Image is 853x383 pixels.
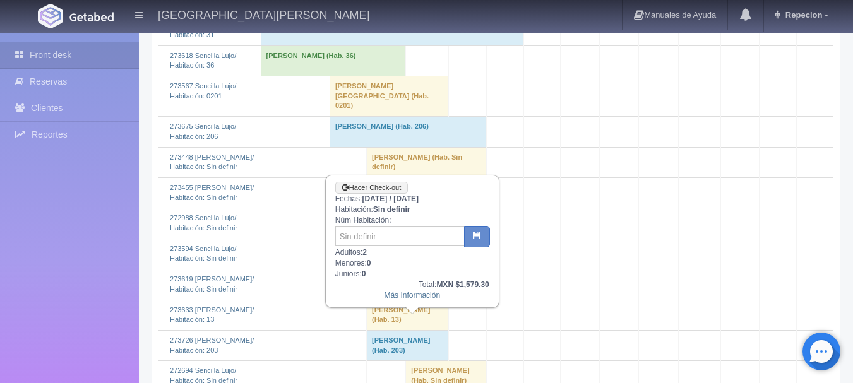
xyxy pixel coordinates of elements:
a: 273448 [PERSON_NAME]/Habitación: Sin definir [170,153,254,171]
td: [PERSON_NAME] (Hab. 203) [367,331,449,361]
a: 273455 [PERSON_NAME]/Habitación: Sin definir [170,184,254,201]
td: [PERSON_NAME][GEOGRAPHIC_DATA] (Hab. 0201) [330,76,448,117]
td: [PERSON_NAME] (Hab. 36) [261,45,406,76]
h4: [GEOGRAPHIC_DATA][PERSON_NAME] [158,6,369,22]
a: 273675 Sencilla Lujo/Habitación: 206 [170,122,236,140]
b: MXN $1,579.30 [436,280,489,289]
div: Fechas: Habitación: Núm Habitación: Adultos: Menores: Juniors: [326,176,498,307]
b: [DATE] / [DATE] [362,194,419,203]
td: [PERSON_NAME] (Hab. 206) [330,117,486,147]
a: Hacer Check-out [335,182,409,194]
a: 273633 [PERSON_NAME]/Habitación: 13 [170,306,254,324]
b: 2 [362,248,367,257]
span: Repecion [782,10,823,20]
b: 0 [362,269,366,278]
a: 273567 Sencilla Lujo/Habitación: 0201 [170,82,236,100]
img: Getabed [38,4,63,28]
a: 272988 Sencilla Lujo/Habitación: Sin definir [170,214,237,232]
a: 270812 [PERSON_NAME]/Habitación: 31 [170,21,254,38]
td: [PERSON_NAME] (Hab. Sin definir) [367,147,487,177]
a: 273594 Sencilla Lujo/Habitación: Sin definir [170,245,237,262]
input: Sin definir [335,226,465,246]
b: Sin definir [373,205,410,214]
td: [PERSON_NAME] (Hab. 13) [367,300,449,330]
img: Getabed [69,12,114,21]
a: Más Información [384,291,440,300]
a: 273619 [PERSON_NAME]/Habitación: Sin definir [170,275,254,293]
a: 273726 [PERSON_NAME]/Habitación: 203 [170,336,254,354]
b: 0 [367,259,371,268]
a: 273618 Sencilla Lujo/Habitación: 36 [170,52,236,69]
div: Total: [335,280,489,290]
